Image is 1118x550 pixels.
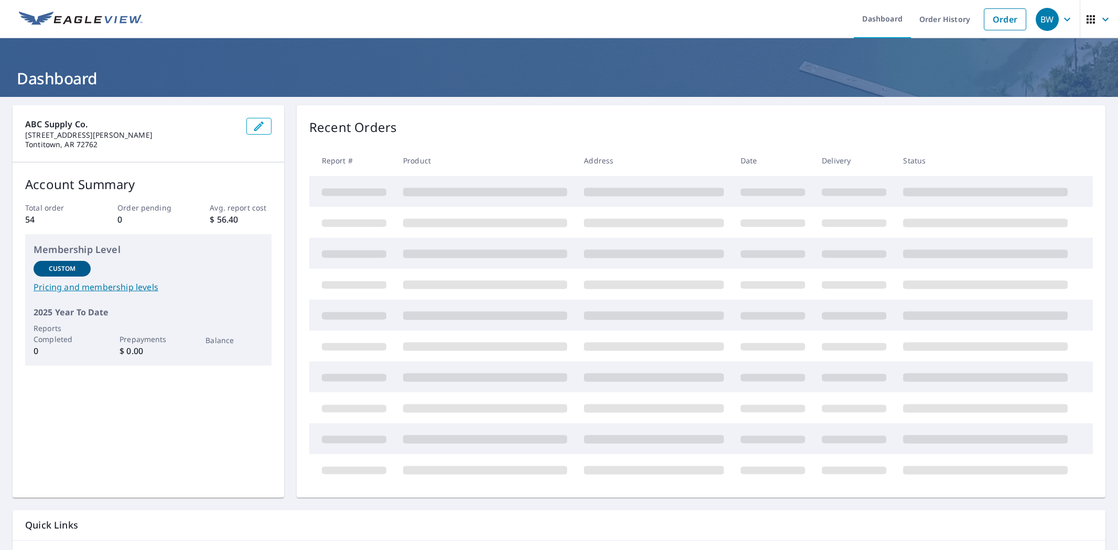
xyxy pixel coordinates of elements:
[13,68,1105,89] h1: Dashboard
[25,130,238,140] p: [STREET_ADDRESS][PERSON_NAME]
[1036,8,1059,31] div: BW
[34,243,263,257] p: Membership Level
[120,345,177,357] p: $ 0.00
[34,345,91,357] p: 0
[25,519,1093,532] p: Quick Links
[34,306,263,318] p: 2025 Year To Date
[19,12,143,27] img: EV Logo
[309,145,395,176] th: Report #
[117,213,179,226] p: 0
[984,8,1026,30] a: Order
[25,118,238,130] p: ABC Supply Co.
[120,334,177,345] p: Prepayments
[813,145,895,176] th: Delivery
[895,145,1076,176] th: Status
[210,202,271,213] p: Avg. report cost
[210,213,271,226] p: $ 56.40
[25,140,238,149] p: Tontitown, AR 72762
[205,335,263,346] p: Balance
[25,175,272,194] p: Account Summary
[732,145,813,176] th: Date
[25,202,86,213] p: Total order
[34,323,91,345] p: Reports Completed
[395,145,576,176] th: Product
[309,118,397,137] p: Recent Orders
[34,281,263,293] a: Pricing and membership levels
[49,264,76,273] p: Custom
[117,202,179,213] p: Order pending
[25,213,86,226] p: 54
[576,145,732,176] th: Address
